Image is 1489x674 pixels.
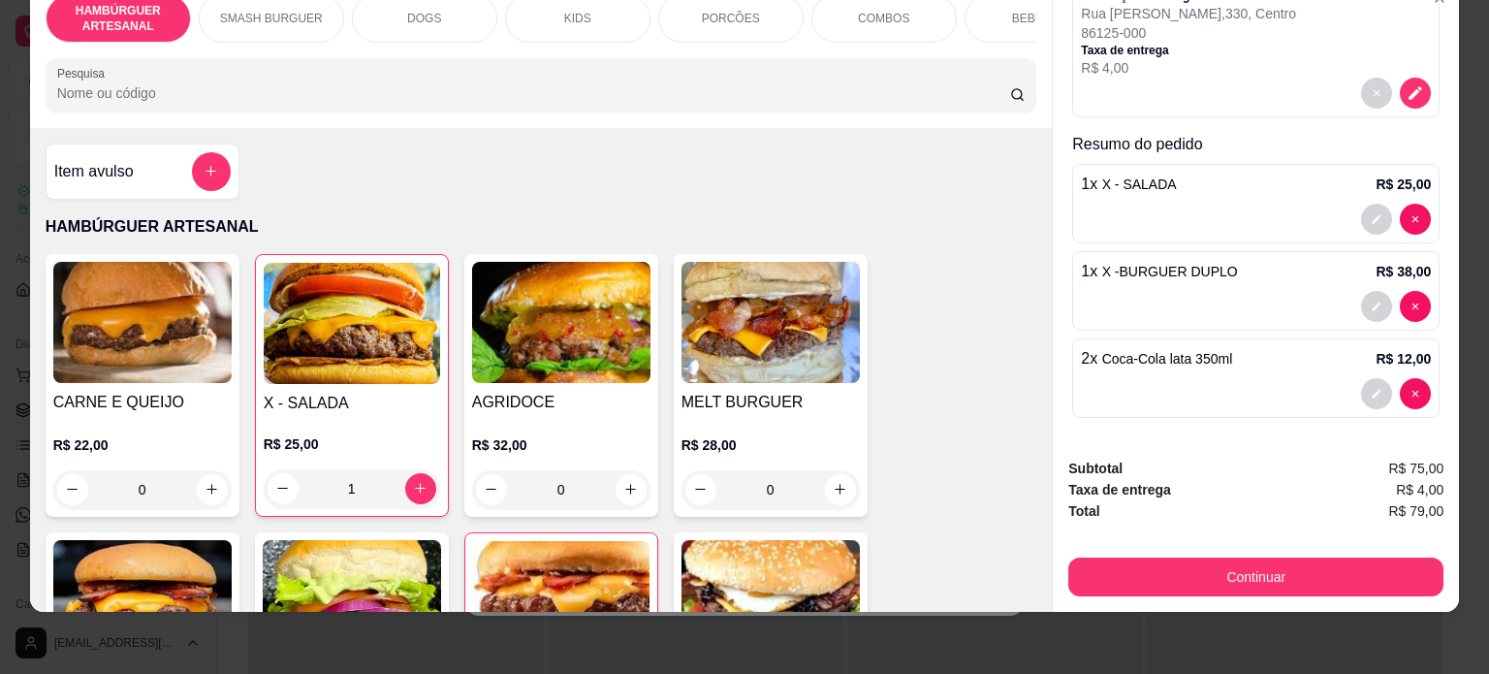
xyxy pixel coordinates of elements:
p: HAMBÚRGUER ARTESANAL [62,3,174,34]
img: product-image [472,262,650,383]
input: Pesquisa [57,83,1010,103]
p: R$ 28,00 [681,435,860,455]
img: product-image [53,262,232,383]
img: product-image [681,540,860,661]
p: DOGS [407,11,441,26]
label: Pesquisa [57,65,111,81]
button: decrease-product-quantity [1361,78,1392,109]
button: decrease-product-quantity [1361,291,1392,322]
p: R$ 38,00 [1376,262,1431,281]
span: R$ 79,00 [1388,500,1443,522]
h4: Item avulso [54,160,134,183]
button: decrease-product-quantity [1361,204,1392,235]
button: Continuar [1068,558,1443,596]
strong: Taxa de entrega [1068,482,1171,497]
p: PORCÕES [702,11,760,26]
p: 1 x [1081,260,1237,283]
button: decrease-product-quantity [1361,378,1392,409]
h4: MELT BURGUER [681,391,860,414]
button: add-separate-item [192,152,231,191]
button: decrease-product-quantity [1400,78,1431,109]
strong: Total [1068,503,1099,519]
p: R$ 25,00 [1376,175,1431,194]
h4: AGRIDOCE [472,391,650,414]
p: Resumo do pedido [1072,133,1440,156]
img: product-image [263,540,441,661]
p: Taxa de entrega [1081,43,1296,58]
p: 86125-000 [1081,23,1296,43]
img: product-image [473,541,649,662]
p: BEBIDAS [1012,11,1062,26]
p: R$ 25,00 [264,434,440,454]
span: R$ 4,00 [1396,479,1443,500]
img: product-image [53,540,232,661]
p: COMBOS [858,11,909,26]
span: X -BURGUER DUPLO [1102,264,1238,279]
p: 2 x [1081,347,1232,370]
img: product-image [681,262,860,383]
p: 1 x [1081,173,1176,196]
h4: X - SALADA [264,392,440,415]
button: decrease-product-quantity [1400,291,1431,322]
p: R$ 32,00 [472,435,650,455]
p: KIDS [564,11,591,26]
strong: Subtotal [1068,461,1123,476]
span: X - SALADA [1102,177,1177,192]
h4: CARNE E QUEIJO [53,391,232,414]
p: Rua [PERSON_NAME] , 330 , Centro [1081,4,1296,23]
button: decrease-product-quantity [1400,204,1431,235]
span: Coca-Cola lata 350ml [1102,351,1233,367]
img: product-image [264,263,440,384]
p: HAMBÚRGUER ARTESANAL [46,215,1037,239]
p: R$ 4,00 [1081,58,1296,78]
p: SMASH BURGUER [220,11,323,26]
p: R$ 22,00 [53,435,232,455]
span: R$ 75,00 [1388,458,1443,479]
button: decrease-product-quantity [1400,378,1431,409]
p: R$ 12,00 [1376,349,1431,369]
